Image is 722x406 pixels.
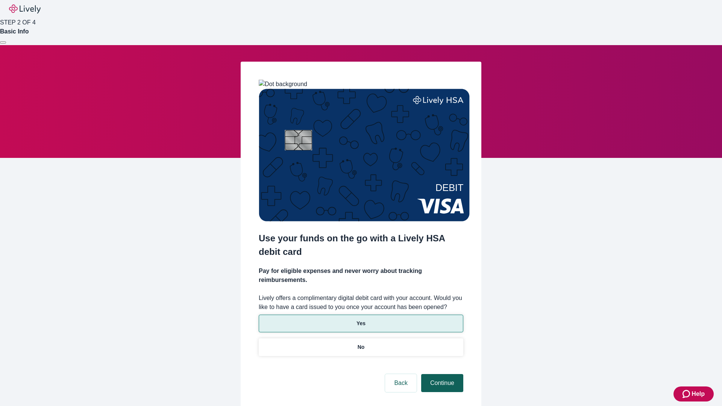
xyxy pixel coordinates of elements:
[259,267,463,285] h4: Pay for eligible expenses and never worry about tracking reimbursements.
[259,89,470,221] img: Debit card
[683,389,692,398] svg: Zendesk support icon
[358,343,365,351] p: No
[259,80,307,89] img: Dot background
[421,374,463,392] button: Continue
[259,294,463,312] label: Lively offers a complimentary digital debit card with your account. Would you like to have a card...
[385,374,417,392] button: Back
[9,5,41,14] img: Lively
[259,315,463,332] button: Yes
[259,338,463,356] button: No
[259,232,463,259] h2: Use your funds on the go with a Lively HSA debit card
[356,320,366,327] p: Yes
[692,389,705,398] span: Help
[673,386,714,401] button: Zendesk support iconHelp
